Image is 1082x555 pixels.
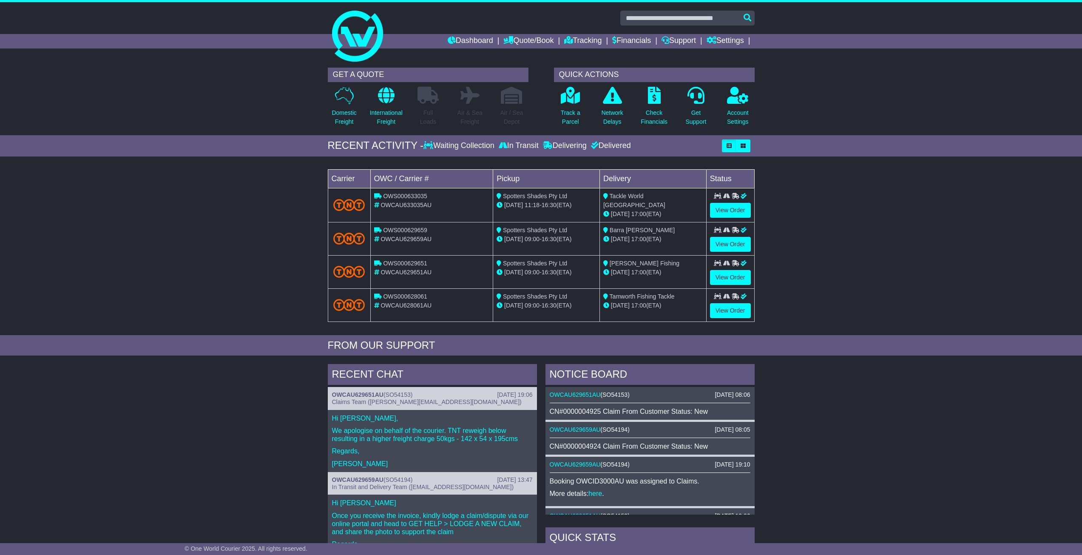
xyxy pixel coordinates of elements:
a: NetworkDelays [601,86,623,131]
span: SO54153 [602,391,628,398]
td: Carrier [328,169,370,188]
span: 17:00 [631,269,646,276]
div: Delivering [541,141,589,151]
a: View Order [710,303,751,318]
a: Tracking [564,34,602,48]
span: OWCAU628061AU [381,302,432,309]
span: SO54194 [602,461,628,468]
span: 16:30 [542,269,557,276]
div: (ETA) [603,301,703,310]
a: Quote/Book [503,34,554,48]
span: OWS000628061 [383,293,427,300]
a: DomesticFreight [331,86,357,131]
span: Tackle World [GEOGRAPHIC_DATA] [603,193,665,208]
img: TNT_Domestic.png [333,233,365,244]
span: © One World Courier 2025. All rights reserved. [185,545,307,552]
a: View Order [710,203,751,218]
span: [DATE] [611,211,630,217]
span: 16:30 [542,236,557,242]
div: - (ETA) [497,235,596,244]
span: [DATE] [611,236,630,242]
span: 09:00 [525,302,540,309]
span: SO54153 [386,391,411,398]
span: [DATE] [504,202,523,208]
span: SO54153 [602,512,628,519]
span: Claims Team ([PERSON_NAME][EMAIL_ADDRESS][DOMAIN_NAME]) [332,398,522,405]
span: 09:00 [525,236,540,242]
span: OWS000633035 [383,193,427,199]
img: TNT_Domestic.png [333,199,365,211]
div: [DATE] 13:47 [497,476,532,484]
p: Check Financials [641,108,667,126]
span: SO54194 [386,476,411,483]
div: ( ) [332,476,533,484]
a: View Order [710,270,751,285]
a: OWCAU629651AU [332,391,383,398]
span: OWS000629659 [383,227,427,233]
p: Network Delays [601,108,623,126]
span: [DATE] [504,269,523,276]
p: Regards [332,540,533,548]
span: In Transit and Delivery Team ([EMAIL_ADDRESS][DOMAIN_NAME]) [332,484,514,490]
span: [PERSON_NAME] Fishing [610,260,679,267]
div: - (ETA) [497,301,596,310]
a: OWCAU629659AU [332,476,383,483]
span: Tamworth Fishing Tackle [610,293,675,300]
a: OWCAU629651AU [550,512,601,519]
td: OWC / Carrier # [370,169,493,188]
div: - (ETA) [497,268,596,277]
p: International Freight [370,108,403,126]
div: NOTICE BOARD [545,364,755,387]
a: Track aParcel [560,86,581,131]
span: 17:00 [631,302,646,309]
p: Hi [PERSON_NAME], [332,414,533,422]
a: AccountSettings [727,86,749,131]
span: Barra [PERSON_NAME] [610,227,675,233]
a: Support [662,34,696,48]
div: Quick Stats [545,527,755,550]
span: 16:30 [542,202,557,208]
td: Status [706,169,754,188]
span: 17:00 [631,236,646,242]
a: CheckFinancials [640,86,668,131]
span: OWCAU629651AU [381,269,432,276]
p: Once you receive the invoice, kindly lodge a claim/dispute via our online portal and head to GET ... [332,512,533,536]
span: 11:18 [525,202,540,208]
td: Pickup [493,169,600,188]
div: [DATE] 08:05 [715,426,750,433]
p: Hi [PERSON_NAME] [332,499,533,507]
div: Delivered [589,141,631,151]
p: Air / Sea Depot [500,108,523,126]
div: [DATE] 19:06 [497,391,532,398]
span: 17:00 [631,211,646,217]
div: ( ) [550,512,750,520]
p: Regards, [332,447,533,455]
span: 09:00 [525,269,540,276]
div: GET A QUOTE [328,68,528,82]
div: [DATE] 08:06 [715,391,750,398]
span: Spotters Shades Pty Ltd [503,293,567,300]
p: Track a Parcel [561,108,580,126]
span: [DATE] [504,236,523,242]
p: We apologise on behalf of the courier. TNT reweigh below resulting in a higher freight charge 50k... [332,427,533,443]
div: (ETA) [603,268,703,277]
p: Full Loads [417,108,439,126]
a: GetSupport [685,86,707,131]
div: ( ) [550,391,750,398]
span: OWS000629651 [383,260,427,267]
div: Waiting Collection [423,141,496,151]
div: (ETA) [603,235,703,244]
a: Settings [707,34,744,48]
a: OWCAU629659AU [550,461,601,468]
p: Account Settings [727,108,749,126]
p: More details: . [550,490,750,498]
div: (ETA) [603,210,703,219]
div: RECENT CHAT [328,364,537,387]
td: Delivery [599,169,706,188]
div: In Transit [497,141,541,151]
a: here [588,490,602,497]
span: [DATE] [611,302,630,309]
img: TNT_Domestic.png [333,299,365,310]
span: [DATE] [504,302,523,309]
span: OWCAU629659AU [381,236,432,242]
